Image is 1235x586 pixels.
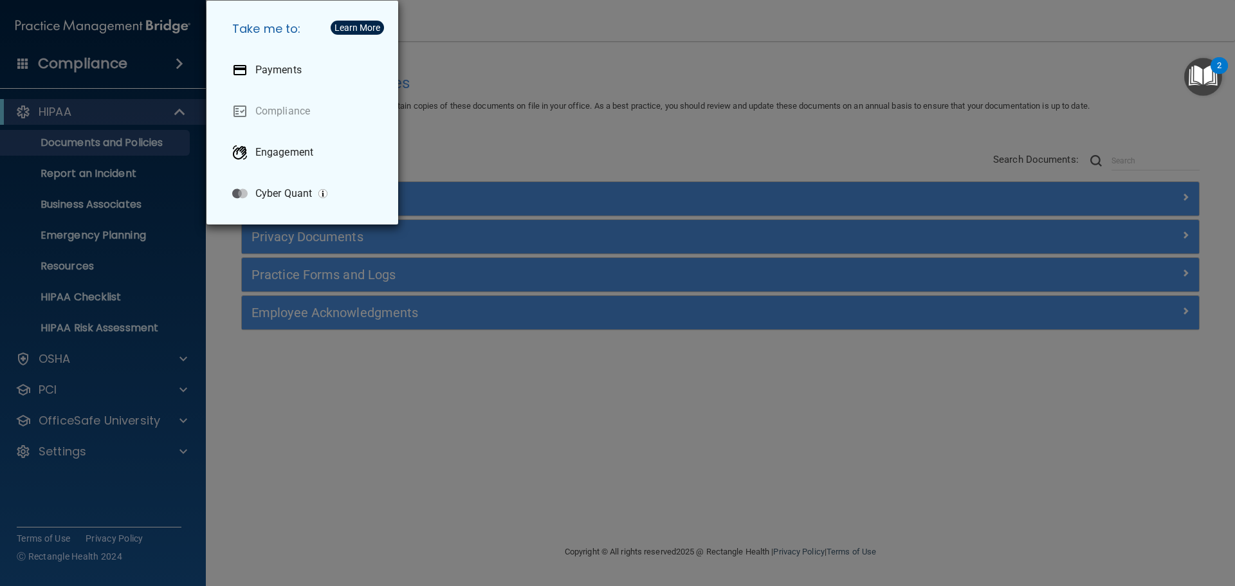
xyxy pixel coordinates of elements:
div: Learn More [334,23,380,32]
a: Compliance [222,93,388,129]
a: Engagement [222,134,388,170]
h5: Take me to: [222,11,388,47]
a: Payments [222,52,388,88]
p: Payments [255,64,302,77]
p: Engagement [255,146,313,159]
p: Cyber Quant [255,187,312,200]
button: Learn More [331,21,384,35]
a: Cyber Quant [222,176,388,212]
div: 2 [1217,66,1221,82]
button: Open Resource Center, 2 new notifications [1184,58,1222,96]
